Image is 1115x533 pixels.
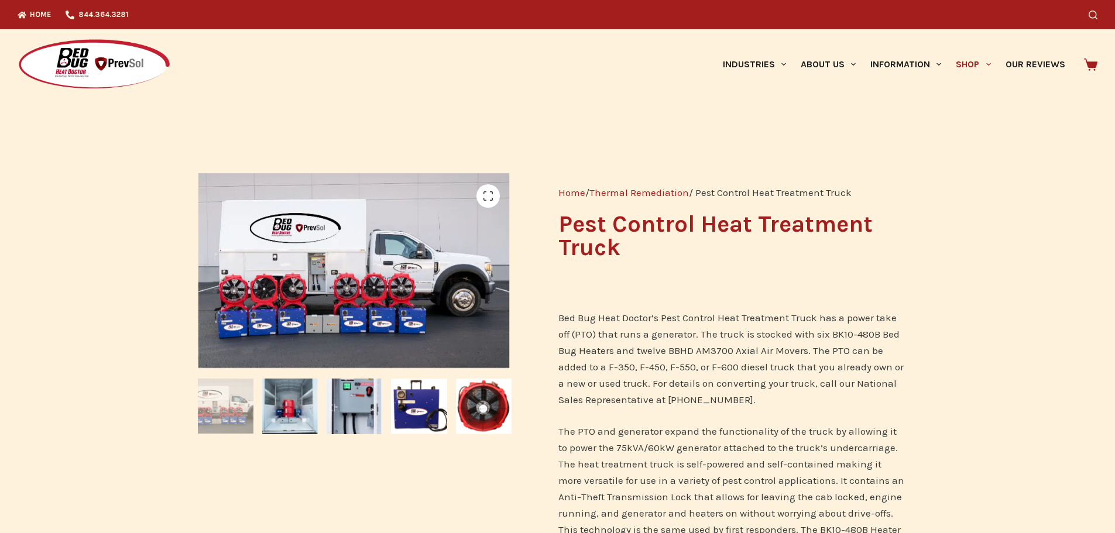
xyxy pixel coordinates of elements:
a: Industries [715,29,793,99]
nav: Primary [715,29,1072,99]
img: Bed Bug Heat Doctor pest control heat treatment truck with 6 480-volt heaters and 12 axial fans [198,173,512,370]
nav: Breadcrumb [558,184,905,201]
img: Interior of the pest control heat treatment truck showing fans and bed bug heaters [262,379,318,434]
a: About Us [793,29,863,99]
h1: Pest Control Heat Treatment Truck [558,212,905,259]
img: Prevsol/Bed Bug Heat Doctor [18,39,171,91]
p: Bed Bug Heat Doctor’s Pest Control Heat Treatment Truck has a power take off (PTO) that runs a ge... [558,310,905,408]
img: Power Distribution Panel on the pest control heat treatment Truck [327,379,382,434]
a: View full-screen image gallery [476,184,500,208]
a: Bed Bug Heat Doctor pest control heat treatment truck with 6 480-volt heaters and 12 axial fans [198,264,512,276]
img: Bed Bug Heat Doctor pest control heat treatment truck with 6 480-volt heaters and 12 axial fans [198,379,253,434]
a: Thermal Remediation [589,187,689,198]
img: BK10-480B Bed Bug Heater with 480-volt power cord, 6 included in package, replaces Temp Air EBB-460 [391,379,447,434]
a: Information [863,29,949,99]
button: Search [1089,11,1097,19]
img: AM3700 High Temperature Axial Air Mover for bed bug heat treatment [456,379,512,434]
a: Home [558,187,585,198]
a: Our Reviews [998,29,1072,99]
a: Shop [949,29,998,99]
